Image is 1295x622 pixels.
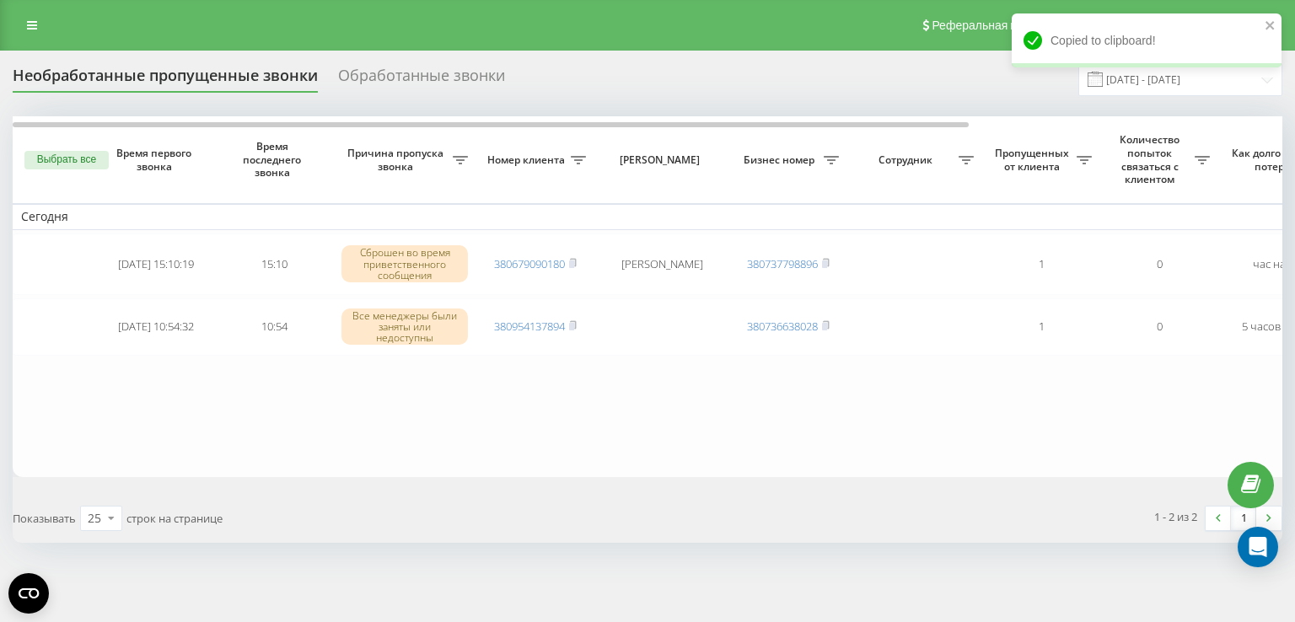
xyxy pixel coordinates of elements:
[110,147,202,173] span: Время первого звонка
[126,511,223,526] span: строк на странице
[738,153,824,167] span: Бизнес номер
[8,573,49,614] button: Open CMP widget
[594,233,729,295] td: [PERSON_NAME]
[932,19,1070,32] span: Реферальная программа
[1231,507,1256,530] a: 1
[228,140,320,180] span: Время последнего звонка
[856,153,959,167] span: Сотрудник
[97,298,215,356] td: [DATE] 10:54:32
[88,510,101,527] div: 25
[13,511,76,526] span: Показывать
[747,256,818,271] a: 380737798896
[24,151,109,169] button: Выбрать все
[341,147,453,173] span: Причина пропуска звонка
[1265,19,1276,35] button: close
[982,298,1100,356] td: 1
[1238,527,1278,567] div: Open Intercom Messenger
[1109,133,1195,185] span: Количество попыток связаться с клиентом
[338,67,505,93] div: Обработанные звонки
[494,256,565,271] a: 380679090180
[747,319,818,334] a: 380736638028
[485,153,571,167] span: Номер клиента
[991,147,1077,173] span: Пропущенных от клиента
[1154,508,1197,525] div: 1 - 2 из 2
[13,67,318,93] div: Необработанные пропущенные звонки
[982,233,1100,295] td: 1
[97,233,215,295] td: [DATE] 15:10:19
[341,245,468,282] div: Сброшен во время приветственного сообщения
[1100,233,1218,295] td: 0
[494,319,565,334] a: 380954137894
[1012,13,1282,67] div: Copied to clipboard!
[341,308,468,346] div: Все менеджеры были заняты или недоступны
[609,153,715,167] span: [PERSON_NAME]
[215,233,333,295] td: 15:10
[215,298,333,356] td: 10:54
[1100,298,1218,356] td: 0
